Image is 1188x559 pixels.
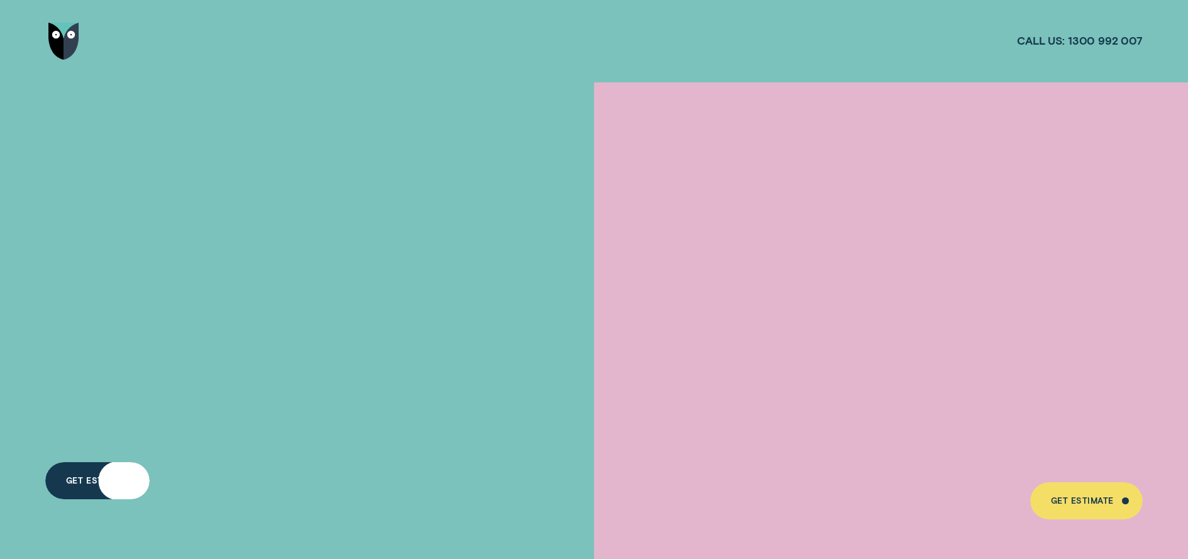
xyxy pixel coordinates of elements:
a: Get Estimate [1030,482,1143,519]
a: Get Estimate [45,462,150,499]
span: Call us: [1017,34,1065,48]
span: 1300 992 007 [1068,34,1143,48]
img: Wisr [48,23,79,60]
a: Call us:1300 992 007 [1017,34,1143,48]
h4: A LOAN THAT PUTS YOU IN CONTROL [45,190,402,363]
